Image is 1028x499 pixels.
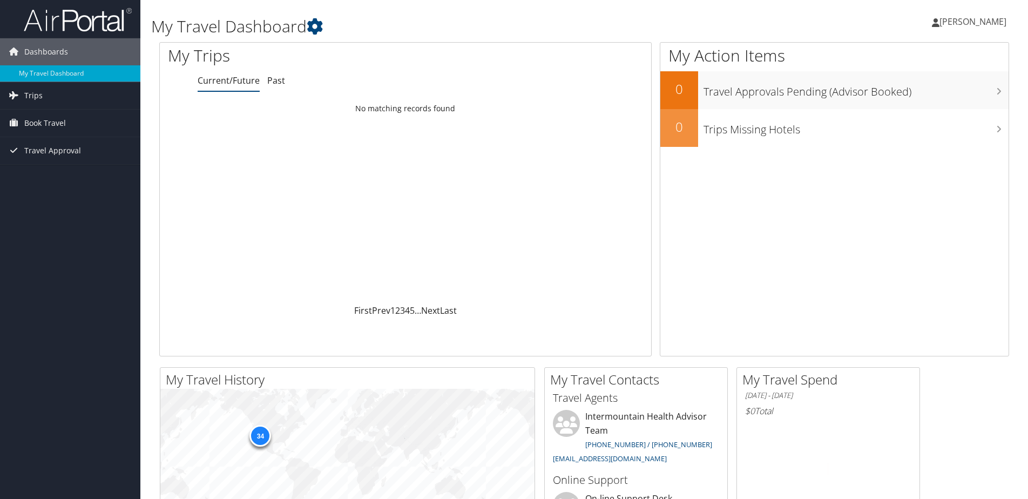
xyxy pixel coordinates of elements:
[660,80,698,98] h2: 0
[410,305,415,316] a: 5
[372,305,390,316] a: Prev
[440,305,457,316] a: Last
[415,305,421,316] span: …
[151,15,728,38] h1: My Travel Dashboard
[660,118,698,136] h2: 0
[24,110,66,137] span: Book Travel
[24,38,68,65] span: Dashboards
[390,305,395,316] a: 1
[660,71,1009,109] a: 0Travel Approvals Pending (Advisor Booked)
[745,405,911,417] h6: Total
[160,99,651,118] td: No matching records found
[745,390,911,401] h6: [DATE] - [DATE]
[553,454,667,463] a: [EMAIL_ADDRESS][DOMAIN_NAME]
[704,117,1009,137] h3: Trips Missing Hotels
[660,109,1009,147] a: 0Trips Missing Hotels
[939,16,1006,28] span: [PERSON_NAME]
[421,305,440,316] a: Next
[932,5,1017,38] a: [PERSON_NAME]
[168,44,438,67] h1: My Trips
[553,473,719,488] h3: Online Support
[585,440,712,449] a: [PHONE_NUMBER] / [PHONE_NUMBER]
[198,75,260,86] a: Current/Future
[742,370,919,389] h2: My Travel Spend
[550,370,727,389] h2: My Travel Contacts
[24,137,81,164] span: Travel Approval
[354,305,372,316] a: First
[704,79,1009,99] h3: Travel Approvals Pending (Advisor Booked)
[395,305,400,316] a: 2
[249,425,271,447] div: 34
[553,390,719,406] h3: Travel Agents
[24,7,132,32] img: airportal-logo.png
[745,405,755,417] span: $0
[660,44,1009,67] h1: My Action Items
[400,305,405,316] a: 3
[166,370,535,389] h2: My Travel History
[405,305,410,316] a: 4
[267,75,285,86] a: Past
[24,82,43,109] span: Trips
[547,410,725,468] li: Intermountain Health Advisor Team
